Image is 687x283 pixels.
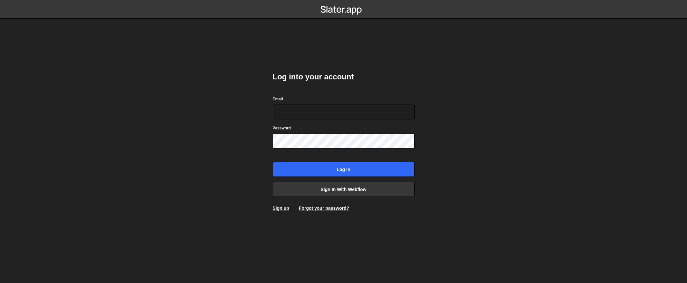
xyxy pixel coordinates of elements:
a: Sign up [273,206,289,211]
label: Password [273,125,291,131]
label: Email [273,96,283,102]
a: Sign in with Webflow [273,182,415,197]
h2: Log into your account [273,72,415,82]
a: Forgot your password? [299,206,349,211]
input: Log in [273,162,415,177]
